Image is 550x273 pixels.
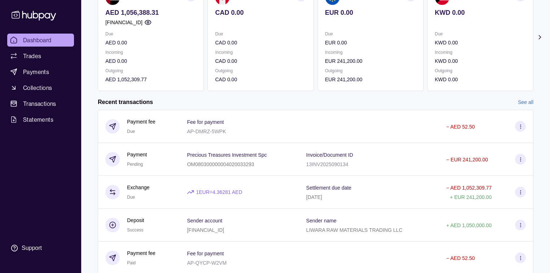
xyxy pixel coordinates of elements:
p: AP-QYCP-W2VM [187,260,227,266]
p: Deposit [127,216,144,224]
p: CAD 0.00 [215,39,306,47]
p: AED 0.00 [105,39,196,47]
p: Due [435,30,526,38]
span: Payments [23,68,49,76]
p: EUR 241,200.00 [325,57,416,65]
p: 13INV2025090134 [306,161,348,167]
p: 1 EUR = 4.36281 AED [196,188,242,196]
span: Paid [127,260,136,265]
span: Transactions [23,99,56,108]
p: AED 1,056,388.31 [105,9,196,17]
p: Payment [127,151,147,159]
p: Due [325,30,416,38]
p: Incoming [215,48,306,56]
a: See all [518,98,533,106]
p: Incoming [435,48,526,56]
p: EUR 241,200.00 [325,75,416,83]
p: EUR 0.00 [325,39,416,47]
span: Dashboard [23,36,52,44]
p: KWD 0.00 [435,75,526,83]
p: Payment fee [127,249,156,257]
p: Outgoing [105,67,196,75]
p: Incoming [105,48,196,56]
p: [FINANCIAL_ID] [105,18,143,26]
p: Precious Treasures Investment Spc [187,152,267,158]
p: KWD 0.00 [435,39,526,47]
p: Outgoing [435,67,526,75]
p: − AED 1,052,309.77 [446,185,492,191]
p: + EUR 241,200.00 [450,194,492,200]
span: Due [127,195,135,200]
p: Incoming [325,48,416,56]
p: − AED 52.50 [446,255,475,261]
div: Support [22,244,42,252]
p: Due [105,30,196,38]
p: AED 0.00 [105,57,196,65]
p: LIWARA RAW MATERIALS TRADING LLC [306,227,402,233]
p: Settlement due date [306,185,351,191]
p: EUR 0.00 [325,9,416,17]
p: CAD 0.00 [215,57,306,65]
a: Collections [7,81,74,94]
span: Trades [23,52,41,60]
p: Due [215,30,306,38]
p: + AED 1,050,000.00 [446,222,492,228]
a: Transactions [7,97,74,110]
p: Sender name [306,218,336,224]
p: − AED 52.50 [446,124,475,130]
a: Payments [7,65,74,78]
p: KWD 0.00 [435,57,526,65]
span: Statements [23,115,53,124]
p: Fee for payment [187,119,224,125]
span: Due [127,129,135,134]
p: Outgoing [325,67,416,75]
span: Pending [127,162,143,167]
p: [DATE] [306,194,322,200]
p: Invoice/Document ID [306,152,353,158]
a: Statements [7,113,74,126]
span: Collections [23,83,52,92]
p: AED 1,052,309.77 [105,75,196,83]
p: Exchange [127,183,149,191]
p: Sender account [187,218,222,224]
p: CAD 0.00 [215,75,306,83]
p: OM080300000004020033293 [187,161,254,167]
a: Support [7,240,74,256]
a: Dashboard [7,34,74,47]
p: Payment fee [127,118,156,126]
p: − EUR 241,200.00 [446,157,488,162]
p: Fee for payment [187,251,224,256]
p: [FINANCIAL_ID] [187,227,224,233]
p: Outgoing [215,67,306,75]
p: KWD 0.00 [435,9,526,17]
a: Trades [7,49,74,62]
p: CAD 0.00 [215,9,306,17]
h2: Recent transactions [98,98,153,106]
p: AP-DMRZ-5WPK [187,129,226,134]
span: Success [127,227,143,233]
